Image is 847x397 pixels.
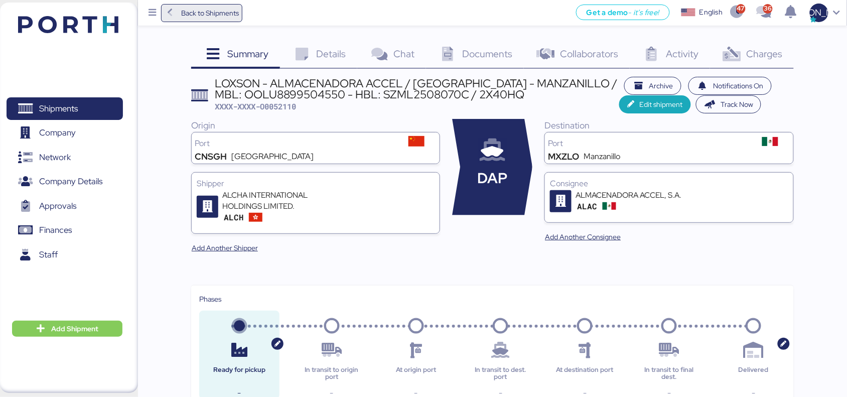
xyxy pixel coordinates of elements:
div: ALCHA INTERNATIONAL HOLDINGS LIMITED. [222,190,343,212]
button: Notifications On [688,77,772,95]
span: Details [317,47,346,60]
span: Back to Shipments [181,7,239,19]
div: Destination [544,119,794,132]
a: Network [7,146,123,169]
span: Collaborators [560,47,619,60]
div: Phases [199,294,786,305]
div: Port [548,140,750,148]
button: Track Now [696,95,762,113]
div: MXZLO [548,153,579,161]
button: Edit shipment [619,95,691,113]
span: XXXX-XXXX-O0052110 [215,101,296,111]
a: Approvals [7,195,123,218]
span: Shipments [39,101,78,116]
a: Shipments [7,97,123,120]
span: Activity [666,47,699,60]
span: Company [39,125,76,140]
div: At destination port [553,366,617,381]
span: Track Now [721,98,753,110]
div: Origin [191,119,441,132]
button: Add Shipment [12,321,122,337]
span: Archive [649,80,673,92]
a: Company Details [7,170,123,193]
a: Company [7,121,123,145]
div: Consignee [550,178,788,190]
div: LOXSON - ALMACENADORA ACCEL / [GEOGRAPHIC_DATA] - MANZANILLO / MBL: OOLU8899504550 - HBL: SZML250... [215,78,619,100]
div: CNSGH [195,153,227,161]
span: Staff [39,247,58,262]
span: Network [39,150,71,165]
button: Add Another Consignee [537,228,629,246]
span: Finances [39,223,72,237]
span: Summary [228,47,269,60]
div: In transit to dest. port [468,366,532,381]
div: Ready for pickup [207,366,271,381]
span: Add Shipment [51,323,98,335]
span: Add Another Shipper [192,242,258,254]
div: ALMACENADORA ACCEL, S.A. [576,190,696,201]
span: Company Details [39,174,102,189]
div: English [699,7,723,18]
a: Back to Shipments [161,4,243,22]
div: Shipper [197,178,435,190]
button: Add Another Shipper [184,239,266,257]
div: In transit to final dest. [637,366,701,381]
div: Delivered [722,366,786,381]
div: [GEOGRAPHIC_DATA] [231,153,314,161]
div: In transit to origin port [300,366,364,381]
span: Charges [747,47,783,60]
span: Documents [463,47,513,60]
span: Notifications On [714,80,764,92]
span: Edit shipment [640,98,683,110]
button: Menu [144,5,161,22]
span: Approvals [39,199,76,213]
span: Add Another Consignee [545,231,621,243]
div: Port [195,140,396,148]
button: Archive [624,77,681,95]
a: Staff [7,243,123,267]
span: Chat [394,47,415,60]
div: Manzanillo [584,153,620,161]
div: At origin port [384,366,448,381]
a: Finances [7,219,123,242]
span: DAP [477,168,507,189]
